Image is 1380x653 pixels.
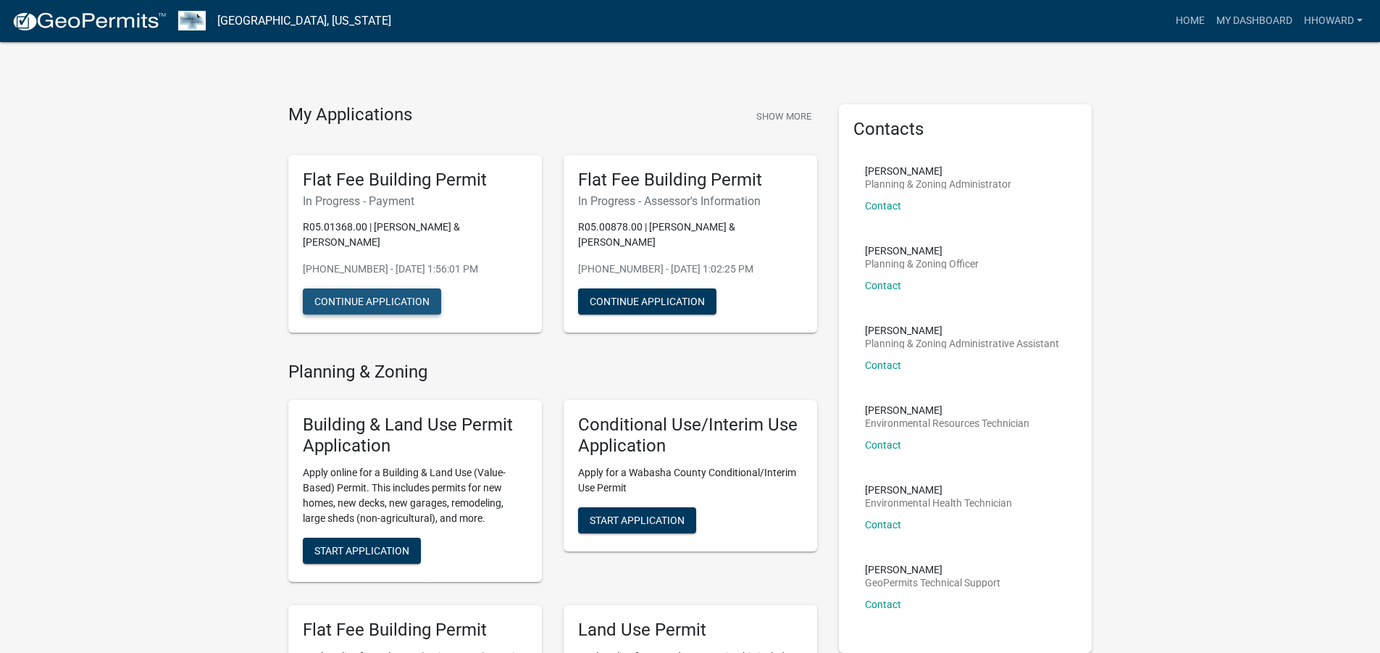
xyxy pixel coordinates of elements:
a: Contact [865,200,901,212]
p: [PERSON_NAME] [865,405,1029,415]
p: [PERSON_NAME] [865,325,1059,336]
a: Contact [865,519,901,531]
p: [PERSON_NAME] [865,485,1012,495]
p: [PERSON_NAME] [865,565,1000,575]
h4: Planning & Zoning [288,362,817,383]
h4: My Applications [288,104,412,126]
p: R05.01368.00 | [PERSON_NAME] & [PERSON_NAME] [303,220,527,250]
a: Contact [865,280,901,291]
h5: Contacts [853,119,1078,140]
p: [PHONE_NUMBER] - [DATE] 1:56:01 PM [303,262,527,277]
a: Contact [865,599,901,610]
a: Home [1170,7,1210,35]
h5: Land Use Permit [578,620,803,641]
p: [PERSON_NAME] [865,166,1011,176]
button: Continue Application [578,288,716,315]
button: Start Application [303,538,421,564]
img: Wabasha County, Minnesota [178,11,206,30]
p: [PHONE_NUMBER] - [DATE] 1:02:25 PM [578,262,803,277]
a: [GEOGRAPHIC_DATA], [US_STATE] [217,9,391,33]
h6: In Progress - Assessor's Information [578,194,803,208]
button: Show More [750,104,817,128]
h5: Flat Fee Building Permit [303,620,527,641]
a: Contact [865,359,901,371]
h5: Flat Fee Building Permit [303,170,527,191]
p: Environmental Resources Technician [865,418,1029,428]
h6: In Progress - Payment [303,194,527,208]
button: Continue Application [303,288,441,315]
p: R05.00878.00 | [PERSON_NAME] & [PERSON_NAME] [578,220,803,250]
a: Hhoward [1298,7,1368,35]
h5: Conditional Use/Interim Use Application [578,415,803,457]
p: Apply for a Wabasha County Conditional/Interim Use Permit [578,465,803,496]
span: Start Application [314,544,409,556]
p: Planning & Zoning Administrator [865,179,1011,189]
a: Contact [865,439,901,451]
button: Start Application [578,507,696,533]
h5: Building & Land Use Permit Application [303,415,527,457]
p: [PERSON_NAME] [865,246,979,256]
h5: Flat Fee Building Permit [578,170,803,191]
span: Start Application [590,514,685,525]
p: Environmental Health Technician [865,498,1012,508]
a: My Dashboard [1210,7,1298,35]
p: Planning & Zoning Administrative Assistant [865,338,1059,349]
p: GeoPermits Technical Support [865,578,1000,588]
p: Apply online for a Building & Land Use (Value-Based) Permit. This includes permits for new homes,... [303,465,527,526]
p: Planning & Zoning Officer [865,259,979,269]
